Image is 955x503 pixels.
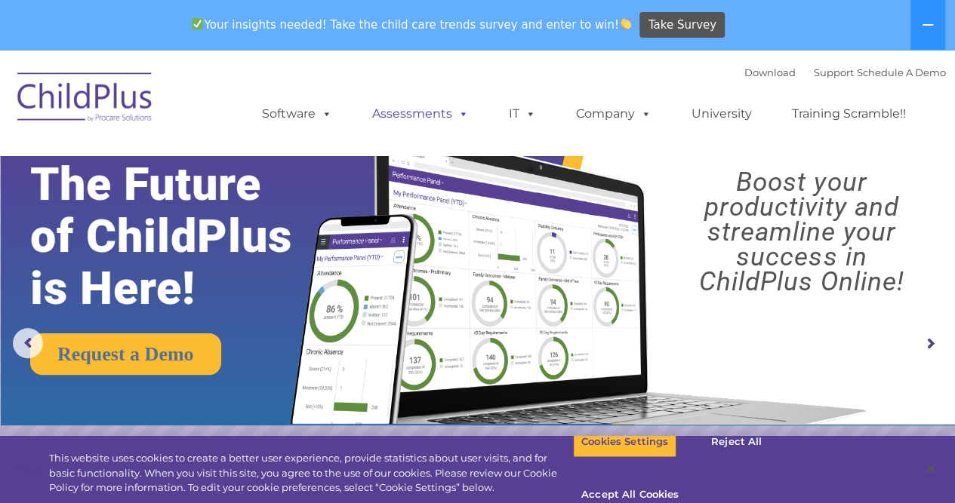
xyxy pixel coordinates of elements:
[247,99,347,129] a: Software
[357,99,484,129] a: Assessments
[49,451,573,495] div: This website uses cookies to create a better user experience, provide statistics about user visit...
[620,18,631,29] img: 👏
[857,66,946,78] a: Schedule A Demo
[573,426,676,458] button: Cookies Settings
[30,333,221,375] a: Request a Demo
[210,100,256,111] span: Last name
[10,62,161,137] img: ChildPlus by Procare Solutions
[30,158,335,314] rs-layer: The Future of ChildPlus is Here!
[689,426,784,458] button: Reject All
[744,66,946,78] font: |
[777,99,921,129] a: Training Scramble!!
[914,452,947,485] button: Close
[744,66,796,78] a: Download
[494,99,551,129] a: IT
[814,66,854,78] a: Support
[210,161,274,173] span: Phone number
[648,12,716,38] span: Take Survey
[676,99,767,129] a: University
[660,170,943,294] rs-layer: Boost your productivity and streamline your success in ChildPlus Online!
[639,12,725,38] a: Take Survey
[561,99,667,129] a: Company
[192,18,203,29] img: ✅
[186,10,638,39] span: Your insights needed! Take the child care trends survey and enter to win!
